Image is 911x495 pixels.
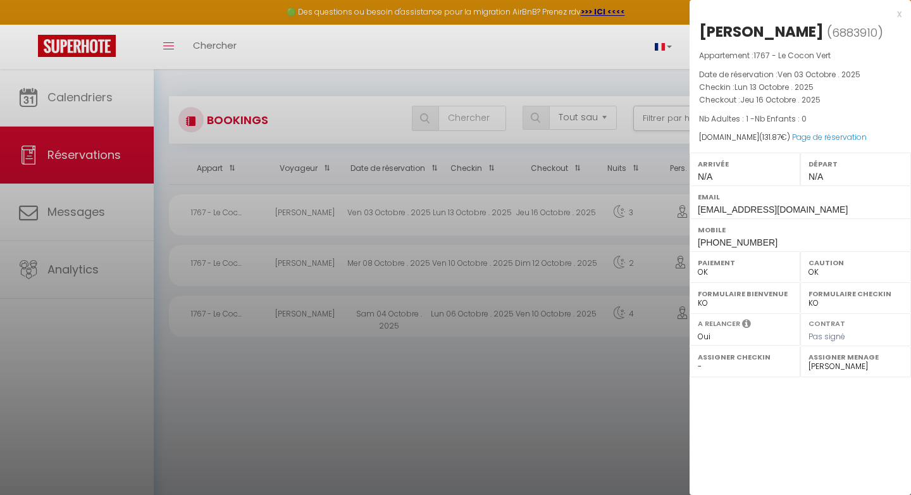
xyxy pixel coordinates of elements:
[742,318,751,332] i: Sélectionner OUI si vous souhaiter envoyer les séquences de messages post-checkout
[698,191,903,203] label: Email
[734,82,814,92] span: Lun 13 Octobre . 2025
[809,158,903,170] label: Départ
[698,351,792,363] label: Assigner Checkin
[698,223,903,236] label: Mobile
[778,69,860,80] span: Ven 03 Octobre . 2025
[698,172,712,182] span: N/A
[699,81,902,94] p: Checkin :
[699,22,824,42] div: [PERSON_NAME]
[698,318,740,329] label: A relancer
[699,113,807,124] span: Nb Adultes : 1 -
[809,351,903,363] label: Assigner Menage
[809,256,903,269] label: Caution
[753,50,831,61] span: 1767 - Le Cocon Vert
[809,287,903,300] label: Formulaire Checkin
[698,158,792,170] label: Arrivée
[699,132,902,144] div: [DOMAIN_NAME]
[698,204,848,215] span: [EMAIL_ADDRESS][DOMAIN_NAME]
[827,23,883,41] span: ( )
[698,287,792,300] label: Formulaire Bienvenue
[792,132,867,142] a: Page de réservation
[762,132,781,142] span: 131.87
[698,256,792,269] label: Paiement
[809,331,845,342] span: Pas signé
[809,172,823,182] span: N/A
[699,94,902,106] p: Checkout :
[759,132,790,142] span: ( €)
[832,25,877,41] span: 6883910
[699,49,902,62] p: Appartement :
[698,237,778,247] span: [PHONE_NUMBER]
[809,318,845,327] label: Contrat
[699,68,902,81] p: Date de réservation :
[690,6,902,22] div: x
[740,94,821,105] span: Jeu 16 Octobre . 2025
[755,113,807,124] span: Nb Enfants : 0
